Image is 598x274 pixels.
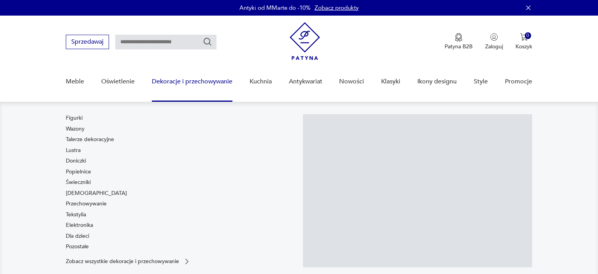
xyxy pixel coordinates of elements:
a: Klasyki [381,67,400,97]
a: Doniczki [66,157,86,165]
img: Patyna - sklep z meblami i dekoracjami vintage [290,22,320,60]
a: Dekoracje i przechowywanie [152,67,232,97]
a: Style [474,67,488,97]
p: Patyna B2B [445,43,473,50]
img: Ikona koszyka [520,33,528,41]
p: Zobacz wszystkie dekoracje i przechowywanie [66,259,179,264]
p: Koszyk [515,43,532,50]
button: Szukaj [203,37,212,46]
button: Sprzedawaj [66,35,109,49]
a: Ikony designu [417,67,457,97]
a: Meble [66,67,84,97]
a: Dla dzieci [66,232,89,240]
div: 0 [525,32,531,39]
a: Figurki [66,114,83,122]
a: Wazony [66,125,84,133]
a: Sprzedawaj [66,40,109,45]
a: Talerze dekoracyjne [66,136,114,143]
a: Pozostałe [66,243,89,251]
a: Nowości [339,67,364,97]
a: Popielnice [66,168,91,176]
a: Antykwariat [289,67,322,97]
a: Przechowywanie [66,200,107,208]
a: Tekstylia [66,211,86,219]
button: Zaloguj [485,33,503,50]
p: Zaloguj [485,43,503,50]
a: Ikona medaluPatyna B2B [445,33,473,50]
a: Promocje [505,67,532,97]
a: Kuchnia [250,67,272,97]
button: Patyna B2B [445,33,473,50]
button: 0Koszyk [515,33,532,50]
img: Ikonka użytkownika [490,33,498,41]
a: Oświetlenie [101,67,135,97]
a: Elektronika [66,221,93,229]
img: Ikona medalu [455,33,463,42]
a: Lustra [66,147,81,154]
p: Antyki od MMarte do -10% [239,4,311,12]
a: Zobacz wszystkie dekoracje i przechowywanie [66,258,191,265]
a: Świeczniki [66,179,91,186]
a: [DEMOGRAPHIC_DATA] [66,189,127,197]
a: Zobacz produkty [315,4,359,12]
